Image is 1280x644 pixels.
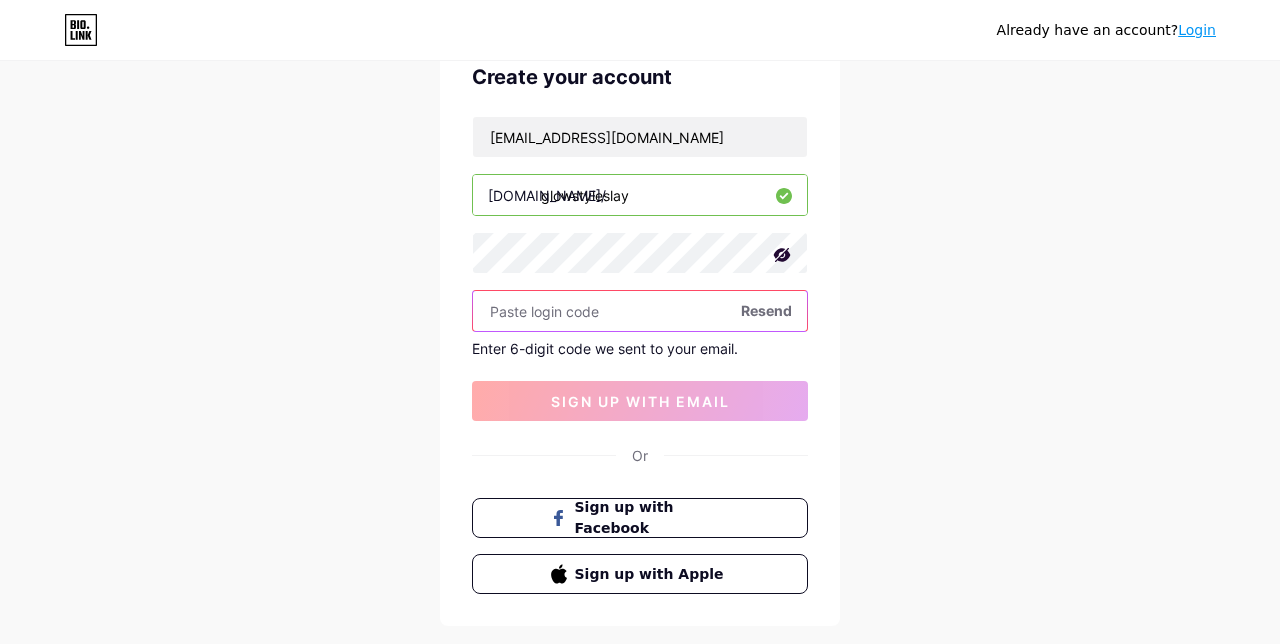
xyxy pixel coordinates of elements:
[1178,22,1216,38] a: Login
[472,381,808,421] button: sign up with email
[472,498,808,538] button: Sign up with Facebook
[472,554,808,594] button: Sign up with Apple
[472,62,808,92] div: Create your account
[473,117,807,157] input: Email
[473,175,807,215] input: username
[473,291,807,331] input: Paste login code
[472,340,808,357] div: Enter 6-digit code we sent to your email.
[997,20,1216,41] div: Already have an account?
[488,185,606,206] div: [DOMAIN_NAME]/
[575,497,730,539] span: Sign up with Facebook
[575,564,730,585] span: Sign up with Apple
[551,393,730,410] span: sign up with email
[741,300,792,321] span: Resend
[632,445,648,466] div: Or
